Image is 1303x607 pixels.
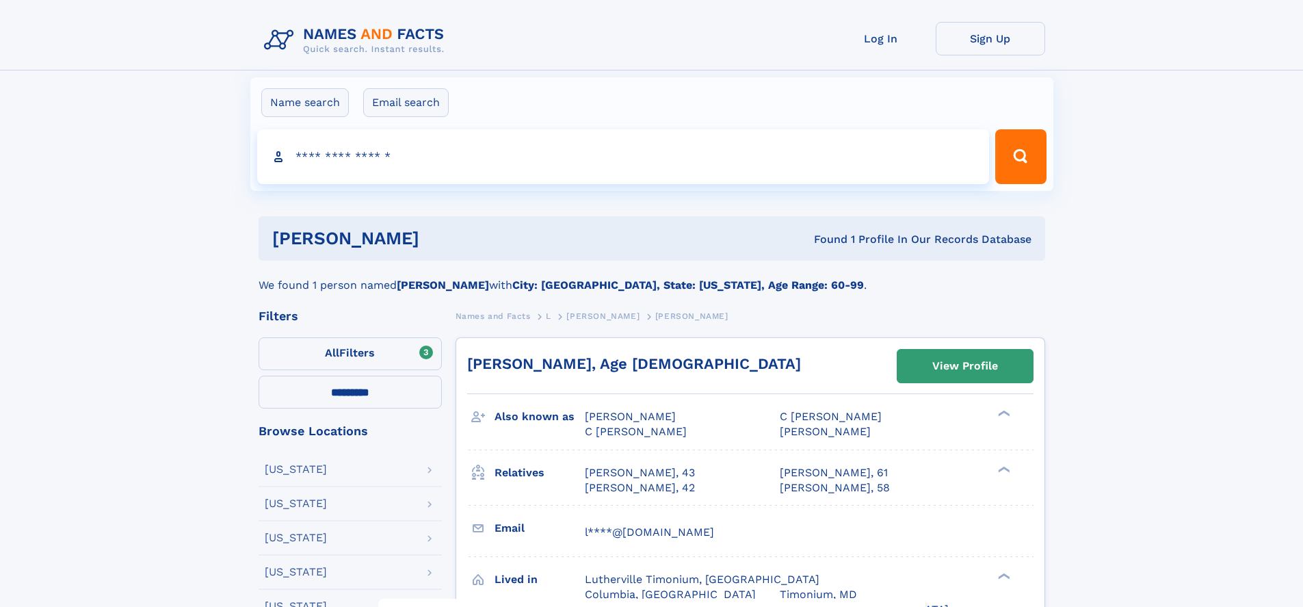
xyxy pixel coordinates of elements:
[780,480,890,495] a: [PERSON_NAME], 58
[780,465,888,480] a: [PERSON_NAME], 61
[259,337,442,370] label: Filters
[566,311,640,321] span: [PERSON_NAME]
[397,279,489,292] b: [PERSON_NAME]
[512,279,864,292] b: City: [GEOGRAPHIC_DATA], State: [US_STATE], Age Range: 60-99
[546,307,551,324] a: L
[585,588,756,601] span: Columbia, [GEOGRAPHIC_DATA]
[265,464,327,475] div: [US_STATE]
[265,567,327,578] div: [US_STATE]
[495,405,585,428] h3: Also known as
[585,410,676,423] span: [PERSON_NAME]
[995,409,1011,418] div: ❯
[257,129,990,184] input: search input
[259,22,456,59] img: Logo Names and Facts
[780,588,857,601] span: Timonium, MD
[780,425,871,438] span: [PERSON_NAME]
[585,480,695,495] a: [PERSON_NAME], 42
[780,410,882,423] span: C [PERSON_NAME]
[826,22,936,55] a: Log In
[585,465,695,480] a: [PERSON_NAME], 43
[259,425,442,437] div: Browse Locations
[655,311,728,321] span: [PERSON_NAME]
[995,571,1011,580] div: ❯
[495,517,585,540] h3: Email
[546,311,551,321] span: L
[995,465,1011,474] div: ❯
[325,346,339,359] span: All
[261,88,349,117] label: Name search
[272,230,617,247] h1: [PERSON_NAME]
[932,350,998,382] div: View Profile
[616,232,1031,247] div: Found 1 Profile In Our Records Database
[897,350,1033,383] a: View Profile
[995,129,1046,184] button: Search Button
[495,568,585,591] h3: Lived in
[936,22,1045,55] a: Sign Up
[585,425,687,438] span: C [PERSON_NAME]
[259,310,442,322] div: Filters
[265,498,327,509] div: [US_STATE]
[265,532,327,543] div: [US_STATE]
[363,88,449,117] label: Email search
[456,307,531,324] a: Names and Facts
[566,307,640,324] a: [PERSON_NAME]
[585,573,819,586] span: Lutherville Timonium, [GEOGRAPHIC_DATA]
[467,355,801,372] a: [PERSON_NAME], Age [DEMOGRAPHIC_DATA]
[495,461,585,485] h3: Relatives
[259,261,1045,294] div: We found 1 person named with .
